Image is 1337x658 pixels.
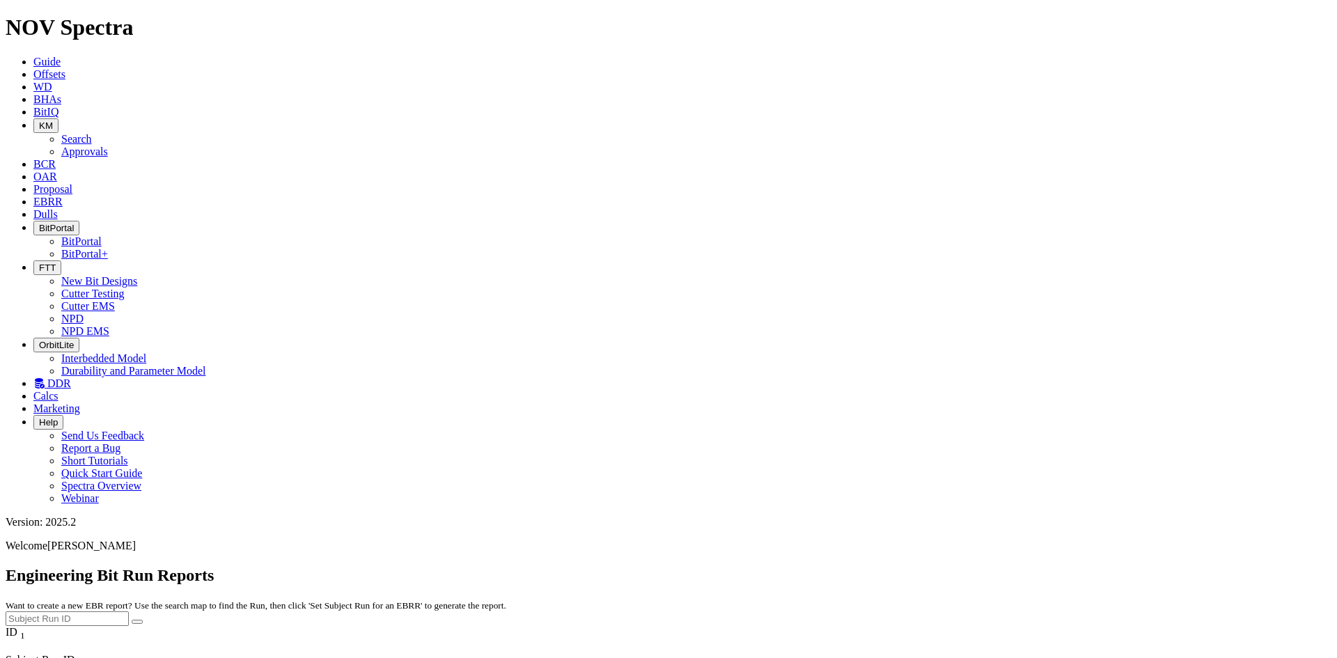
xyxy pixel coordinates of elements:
div: Column Menu [6,641,115,654]
a: Dulls [33,208,58,220]
a: BitPortal [61,235,102,247]
span: Help [39,417,58,428]
a: Search [61,133,92,145]
button: Help [33,415,63,430]
button: FTT [33,260,61,275]
sub: 1 [20,630,25,641]
a: Calcs [33,390,58,402]
a: Approvals [61,146,108,157]
a: DDR [33,377,71,389]
div: Sort None [6,626,115,654]
a: NPD [61,313,84,324]
small: Want to create a new EBR report? Use the search map to find the Run, then click 'Set Subject Run ... [6,600,506,611]
span: FTT [39,263,56,273]
h2: Engineering Bit Run Reports [6,566,1331,585]
a: NPD EMS [61,325,109,337]
span: KM [39,120,53,131]
a: Quick Start Guide [61,467,142,479]
button: KM [33,118,58,133]
a: Durability and Parameter Model [61,365,206,377]
a: Interbedded Model [61,352,146,364]
a: Spectra Overview [61,480,141,492]
a: BHAs [33,93,61,105]
a: Report a Bug [61,442,120,454]
span: Sort None [20,626,25,638]
span: BitPortal [39,223,74,233]
a: WD [33,81,52,93]
a: Cutter Testing [61,288,125,299]
a: Send Us Feedback [61,430,144,441]
a: EBRR [33,196,63,207]
a: OAR [33,171,57,182]
div: ID Sort None [6,626,115,641]
a: Cutter EMS [61,300,115,312]
a: Proposal [33,183,72,195]
div: Version: 2025.2 [6,516,1331,528]
a: Guide [33,56,61,68]
span: [PERSON_NAME] [47,540,136,551]
button: BitPortal [33,221,79,235]
input: Subject Run ID [6,611,129,626]
a: Short Tutorials [61,455,128,467]
a: Marketing [33,402,80,414]
a: Webinar [61,492,99,504]
span: OrbitLite [39,340,74,350]
button: OrbitLite [33,338,79,352]
span: DDR [47,377,71,389]
a: BCR [33,158,56,170]
p: Welcome [6,540,1331,552]
a: New Bit Designs [61,275,137,287]
span: ID [6,626,17,638]
h1: NOV Spectra [6,15,1331,40]
a: BitPortal+ [61,248,108,260]
a: Offsets [33,68,65,80]
a: BitIQ [33,106,58,118]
